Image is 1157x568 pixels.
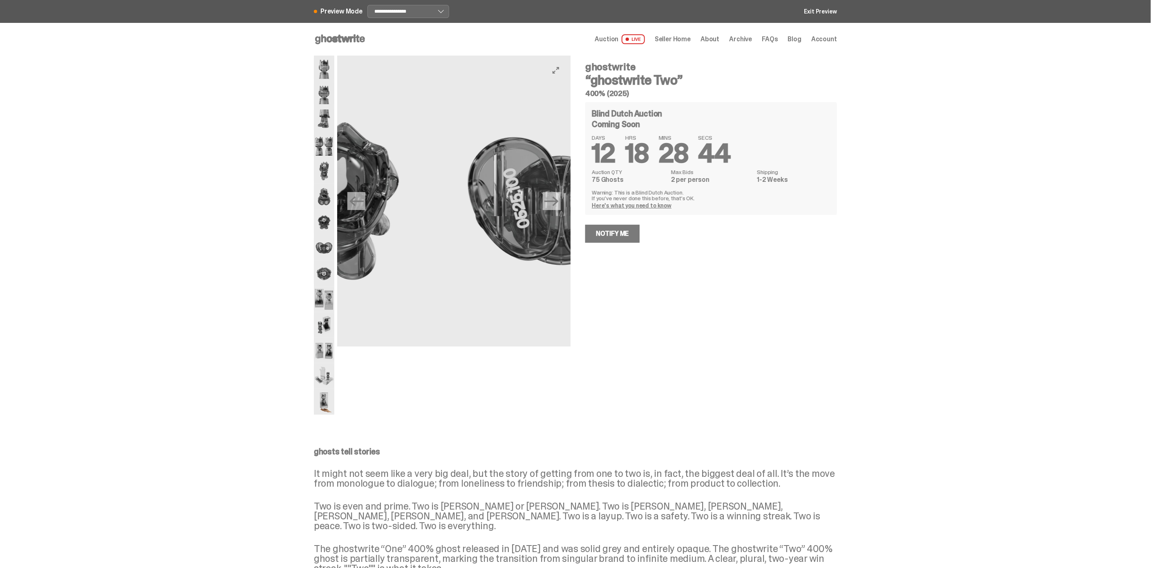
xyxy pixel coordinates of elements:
[314,132,334,158] img: ghostwrite_Two_Media_4.png
[585,62,837,72] h4: ghostwrite
[314,447,837,456] p: ghosts tell stories
[625,135,649,141] span: HRS
[804,9,837,14] a: Exit Preview
[445,56,678,347] img: ghostwrite_Two_Media_8.png
[595,34,645,44] a: Auction LIVE
[314,107,334,133] img: ghostwrite_Two_Media_3.png
[314,469,837,488] p: It might not seem like a very big deal, but the story of getting from one to two is, in fact, the...
[585,225,640,243] a: Notify Me
[320,8,363,15] span: Preview Mode
[314,286,334,312] img: ghostwrite_Two_Media_10.png
[314,184,334,210] img: ghostwrite_Two_Media_6.png
[659,136,689,170] span: 28
[592,169,666,175] dt: Auction QTY
[625,136,649,170] span: 18
[543,192,561,210] button: Next
[314,56,334,81] img: ghostwrite_Two_Media_1.png
[314,312,334,338] img: ghostwrite_Two_Media_11.png
[788,36,801,42] a: Blog
[314,389,334,415] img: ghostwrite_Two_Media_14.png
[551,65,561,75] button: View full-screen
[592,202,671,209] a: Here's what you need to know
[585,90,837,97] h5: 400% (2025)
[659,135,689,141] span: MINS
[314,158,334,184] img: ghostwrite_Two_Media_5.png
[592,110,662,118] h4: Blind Dutch Auction
[592,177,666,183] dd: 75 Ghosts
[762,36,778,42] a: FAQs
[622,34,645,44] span: LIVE
[592,135,615,141] span: DAYS
[314,210,334,235] img: ghostwrite_Two_Media_7.png
[698,135,730,141] span: SECS
[595,36,619,42] span: Auction
[585,74,837,87] h3: “ghostwrite Two”
[314,235,334,261] img: ghostwrite_Two_Media_8.png
[698,136,730,170] span: 44
[314,338,334,364] img: ghostwrite_Two_Media_12.png
[811,36,837,42] a: Account
[655,36,691,42] a: Seller Home
[671,169,752,175] dt: Max Bids
[757,169,830,175] dt: Shipping
[314,81,334,107] img: ghostwrite_Two_Media_2.png
[314,363,334,389] img: ghostwrite_Two_Media_13.png
[314,261,334,286] img: ghostwrite_Two_Media_9.png
[729,36,752,42] a: Archive
[592,190,830,201] p: Warning: This is a Blind Dutch Auction. If you’ve never done this before, that’s OK.
[671,177,752,183] dd: 2 per person
[592,136,615,170] span: 12
[757,177,830,183] dd: 1-2 Weeks
[347,192,365,210] button: Previous
[700,36,719,42] a: About
[592,120,830,128] div: Coming Soon
[314,501,837,531] p: Two is even and prime. Two is [PERSON_NAME] or [PERSON_NAME]. Two is [PERSON_NAME], [PERSON_NAME]...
